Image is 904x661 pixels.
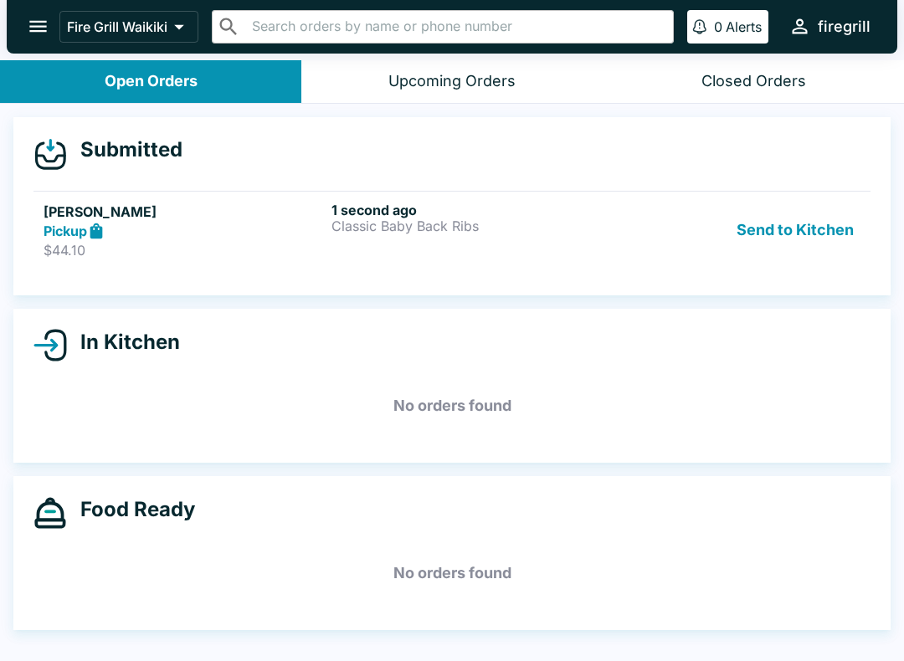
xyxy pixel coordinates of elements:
[44,242,325,259] p: $44.10
[67,137,182,162] h4: Submitted
[33,376,871,436] h5: No orders found
[782,8,877,44] button: firegrill
[105,72,198,91] div: Open Orders
[726,18,762,35] p: Alerts
[331,202,613,218] h6: 1 second ago
[67,330,180,355] h4: In Kitchen
[714,18,722,35] p: 0
[388,72,516,91] div: Upcoming Orders
[33,191,871,269] a: [PERSON_NAME]Pickup$44.101 second agoClassic Baby Back RibsSend to Kitchen
[33,543,871,603] h5: No orders found
[247,15,666,38] input: Search orders by name or phone number
[59,11,198,43] button: Fire Grill Waikiki
[701,72,806,91] div: Closed Orders
[44,223,87,239] strong: Pickup
[67,18,167,35] p: Fire Grill Waikiki
[331,218,613,233] p: Classic Baby Back Ribs
[17,5,59,48] button: open drawer
[818,17,871,37] div: firegrill
[44,202,325,222] h5: [PERSON_NAME]
[67,497,195,522] h4: Food Ready
[730,202,860,259] button: Send to Kitchen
